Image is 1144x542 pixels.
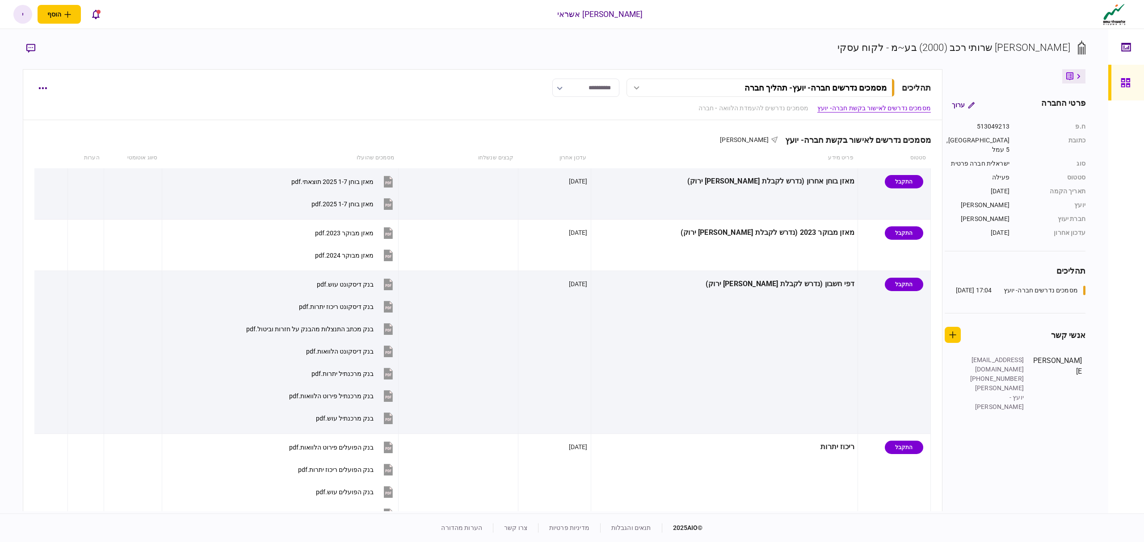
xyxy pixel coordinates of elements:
div: מסמכים נדרשים לאישור בקשת חברה- יועץ [778,135,931,145]
div: [PERSON_NAME] שרותי רכב (2000) בע~מ - לקוח עסקי [837,40,1070,55]
div: אנשי קשר [1051,329,1085,341]
div: © 2025 AIO [662,523,703,533]
button: בנק הפועלים עוש.pdf [316,482,395,502]
a: מסמכים נדרשים להעמדת הלוואה - חברה [698,104,808,113]
button: פתח תפריט להוספת לקוח [38,5,81,24]
div: בנק הפועלים ריכוז יתרות.pdf [298,466,374,473]
div: פעילה [945,173,1009,182]
div: בנק הפועלים פירוט הלוואות.pdf [289,444,374,451]
div: [DATE] [569,442,588,451]
div: מאזן בוחן אחרון (נדרש לקבלת [PERSON_NAME] ירוק) [594,171,855,192]
div: עדכון אחרון [1018,228,1085,238]
a: מסמכים נדרשים לאישור בקשת חברה- יועץ [817,104,931,113]
div: [PERSON_NAME] [945,214,1009,224]
span: [PERSON_NAME] [720,136,769,143]
button: ערוך [945,97,982,113]
div: [DATE] [945,228,1009,238]
div: [EMAIL_ADDRESS][DOMAIN_NAME] [966,355,1024,374]
div: מאזן בוחן 1-7 2025 תוצאתי.pdf [291,178,374,185]
div: פרטי החברה [1041,97,1085,113]
div: [DATE] [569,228,588,237]
div: סוג [1018,159,1085,168]
div: ח.פ [1018,122,1085,131]
div: התקבל [885,226,923,240]
div: ישראלית חברה פרטית [945,159,1009,168]
div: תהליכים [902,82,931,94]
div: יועץ [1018,200,1085,210]
button: בנק דיסקונט הלוואות.pdf [306,341,395,361]
div: [PERSON_NAME] אשראי [557,8,643,20]
div: בנק מזרחי הלוואות.pdf [280,511,374,518]
a: הערות מהדורה [441,524,482,531]
div: דפי חשבון (נדרש לקבלת [PERSON_NAME] ירוק) [594,274,855,294]
button: בנק מכתב התנצלות מהבנק על חזרות וביטול.pdf [246,319,395,339]
button: בנק דיסקונט עוש.pdf [317,274,395,294]
div: מסמכים נדרשים חברה- יועץ [1004,286,1078,295]
div: מאזן בוחן 1-7 2025.pdf [311,200,374,208]
div: [DATE] [569,279,588,288]
div: מאזן מבוקר 2023.pdf [315,229,374,237]
div: מאזן מבוקר 2024.pdf [315,252,374,259]
div: תהליכים [945,265,1085,277]
div: בנק דיסקונט עוש.pdf [317,281,374,288]
img: client company logo [1101,3,1127,25]
th: סיווג אוטומטי [104,148,162,168]
button: מאזן בוחן 1-7 2025 תוצאתי.pdf [291,171,395,192]
div: בנק הפועלים עוש.pdf [316,488,374,496]
div: בנק מכתב התנצלות מהבנק על חזרות וביטול.pdf [246,325,374,333]
a: צרו קשר [504,524,527,531]
div: יועץ - [PERSON_NAME] [966,393,1024,412]
button: מאזן בוחן 1-7 2025.pdf [311,194,395,214]
div: בנק דיסקונט הלוואות.pdf [306,348,374,355]
div: 17:04 [DATE] [956,286,992,295]
div: התקבל [885,441,923,454]
button: בנק דיסקונט ריכוז יתרות.pdf [299,296,395,317]
div: [PHONE_NUMBER] [966,374,1024,384]
button: מאזן מבוקר 2023.pdf [315,223,395,243]
th: עדכון אחרון [518,148,591,168]
a: מסמכים נדרשים חברה- יועץ17:04 [DATE] [956,286,1085,295]
button: בנק מרכנתיל פירוט הלוואות.pdf [289,386,395,406]
div: [GEOGRAPHIC_DATA], 5 עמל [945,136,1009,154]
div: [DATE] [945,187,1009,196]
div: מסמכים נדרשים חברה- יועץ - תהליך חברה [744,83,887,92]
div: התקבל [885,175,923,188]
button: בנק מרכנתיל עוש.pdf [316,408,395,428]
th: פריט מידע [591,148,858,168]
button: בנק מזרחי הלוואות.pdf [280,504,395,524]
button: בנק הפועלים פירוט הלוואות.pdf [289,437,395,457]
a: תנאים והגבלות [611,524,651,531]
div: ריכוז יתרות [594,437,855,457]
a: מדיניות פרטיות [549,524,589,531]
div: בנק מרכנתיל עוש.pdf [316,415,374,422]
th: סטטוס [858,148,931,168]
div: מאזן מבוקר 2023 (נדרש לקבלת [PERSON_NAME] ירוק) [594,223,855,243]
div: בנק מרכנתיל פירוט הלוואות.pdf [289,392,374,400]
div: [PERSON_NAME] [1033,355,1082,412]
th: מסמכים שהועלו [162,148,398,168]
div: סטטוס [1018,173,1085,182]
button: י [13,5,32,24]
div: בנק מרכנתיל יתרות.pdf [311,370,374,377]
button: פתח רשימת התראות [86,5,105,24]
button: בנק מרכנתיל יתרות.pdf [311,363,395,384]
div: התקבל [885,278,923,291]
div: תאריך הקמה [1018,187,1085,196]
th: הערות [68,148,104,168]
div: [PERSON_NAME] [945,200,1009,210]
button: מסמכים נדרשים חברה- יועץ- תהליך חברה [627,79,895,97]
div: [DATE] [569,177,588,186]
div: 513049213 [945,122,1009,131]
div: חברת יעוץ [1018,214,1085,224]
div: בנק דיסקונט ריכוז יתרות.pdf [299,303,374,310]
th: קבצים שנשלחו [399,148,518,168]
button: מאזן מבוקר 2024.pdf [315,245,395,265]
div: [PERSON_NAME] [966,384,1024,393]
div: כתובת [1018,136,1085,154]
button: בנק הפועלים ריכוז יתרות.pdf [298,459,395,479]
